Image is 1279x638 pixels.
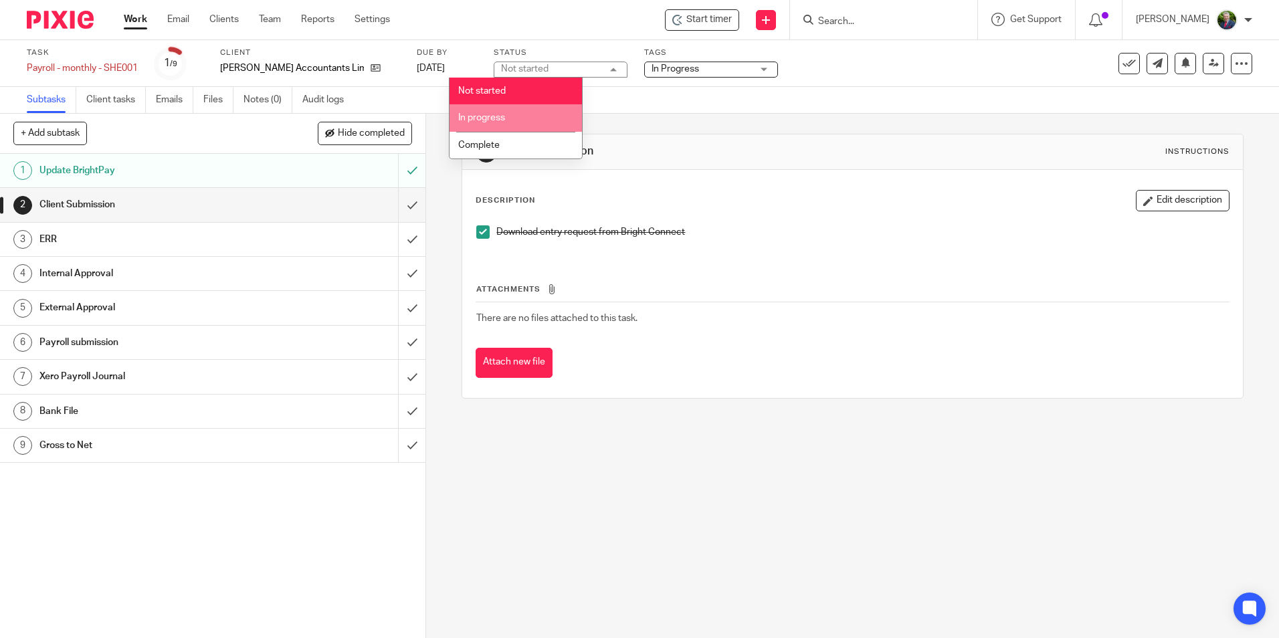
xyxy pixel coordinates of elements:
a: Email [167,13,189,26]
a: Reports [301,13,334,26]
div: 1 [13,161,32,180]
a: Notes (0) [243,87,292,113]
h1: Client Submission [504,144,881,158]
span: There are no files attached to this task. [476,314,637,323]
label: Tags [644,47,778,58]
h1: External Approval [39,298,270,318]
a: Subtasks [27,87,76,113]
label: Due by [417,47,477,58]
button: Attach new file [476,348,553,378]
p: Download entry request from Bright Connect [496,225,1228,239]
button: Edit description [1136,190,1229,211]
p: [PERSON_NAME] Accountants Limited [220,62,364,75]
small: /9 [170,60,177,68]
h1: Client Submission [39,195,270,215]
div: 8 [13,402,32,421]
a: Clients [209,13,239,26]
span: Complete [458,140,500,150]
img: download.png [1216,9,1238,31]
span: Hide completed [338,128,405,139]
span: In progress [458,113,505,122]
div: 4 [13,264,32,283]
div: 9 [13,436,32,455]
h1: Xero Payroll Journal [39,366,270,387]
span: [DATE] [417,64,445,73]
div: 1 [164,56,177,71]
div: Payroll - monthly - SHE001 [27,62,138,75]
a: Team [259,13,281,26]
p: [PERSON_NAME] [1136,13,1209,26]
label: Task [27,47,138,58]
div: 3 [13,230,32,249]
div: 5 [13,299,32,318]
a: Emails [156,87,193,113]
div: Sheil Accountants Limited - Payroll - monthly - SHE001 [665,9,739,31]
a: Audit logs [302,87,354,113]
h1: Bank File [39,401,270,421]
div: 6 [13,333,32,352]
span: Not started [458,86,506,96]
h1: ERR [39,229,270,249]
div: Instructions [1165,146,1229,157]
h1: Gross to Net [39,435,270,455]
a: Work [124,13,147,26]
button: + Add subtask [13,122,87,144]
img: Pixie [27,11,94,29]
h1: Payroll submission [39,332,270,352]
label: Client [220,47,400,58]
div: 7 [13,367,32,386]
input: Search [817,16,937,28]
span: Attachments [476,286,540,293]
a: Settings [355,13,390,26]
button: Hide completed [318,122,412,144]
p: Description [476,195,535,206]
span: In Progress [652,64,699,74]
span: Start timer [686,13,732,27]
div: Not started [501,64,549,74]
h1: Internal Approval [39,263,270,284]
span: Get Support [1010,15,1062,24]
h1: Update BrightPay [39,161,270,181]
a: Client tasks [86,87,146,113]
label: Status [494,47,627,58]
div: 2 [13,196,32,215]
a: Files [203,87,233,113]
